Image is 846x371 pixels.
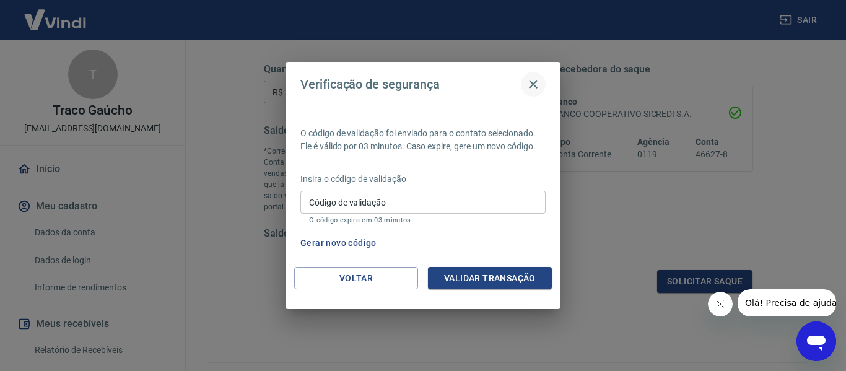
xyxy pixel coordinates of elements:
button: Gerar novo código [295,232,382,255]
button: Voltar [294,267,418,290]
iframe: Fechar mensagem [708,292,733,316]
p: Insira o código de validação [300,173,546,186]
span: Olá! Precisa de ajuda? [7,9,104,19]
p: O código expira em 03 minutos. [309,216,537,224]
h4: Verificação de segurança [300,77,440,92]
iframe: Mensagem da empresa [738,289,836,316]
p: O código de validação foi enviado para o contato selecionado. Ele é válido por 03 minutos. Caso e... [300,127,546,153]
iframe: Botão para abrir a janela de mensagens [796,321,836,361]
button: Validar transação [428,267,552,290]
